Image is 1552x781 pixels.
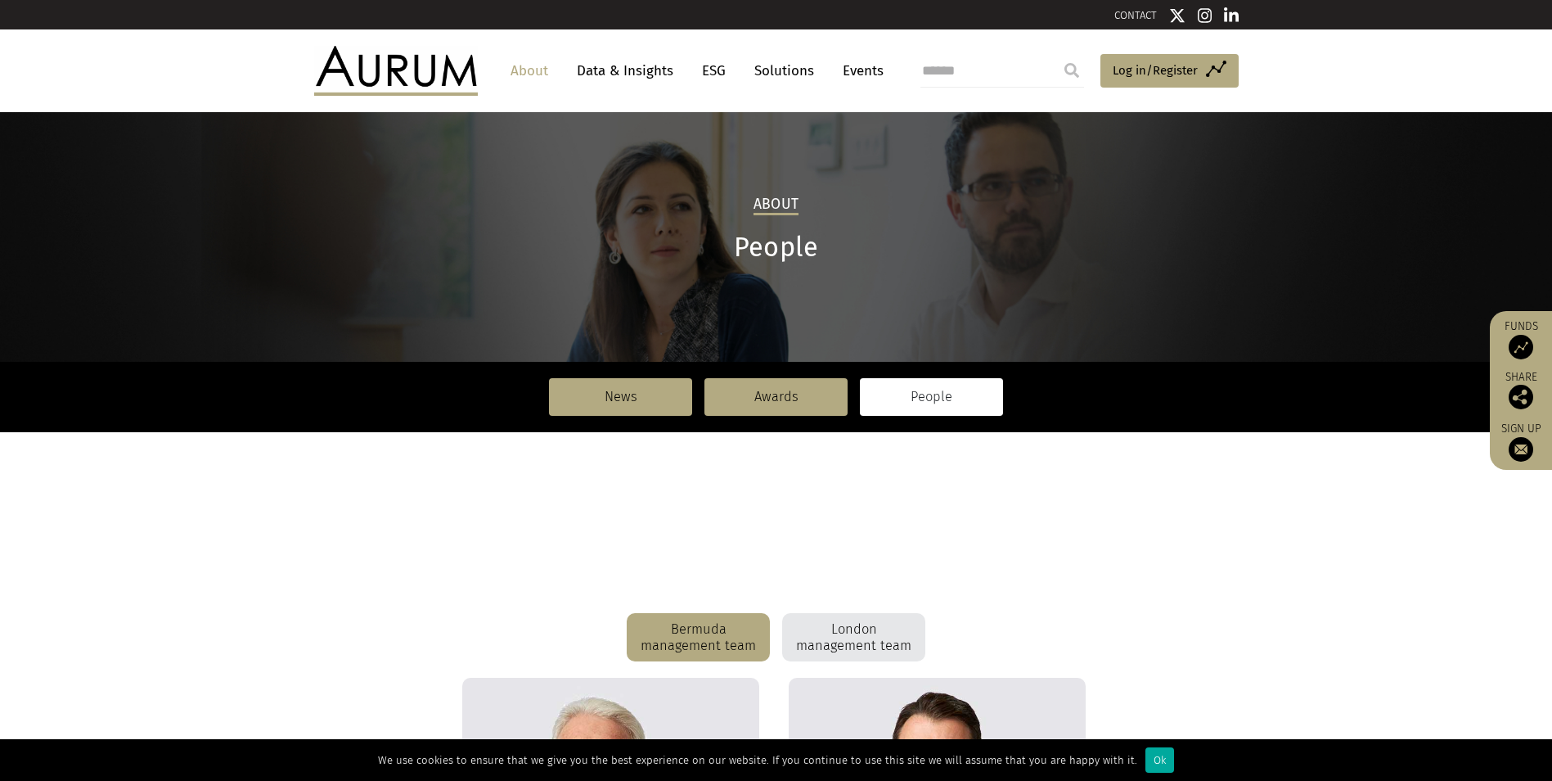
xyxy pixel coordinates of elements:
[1100,54,1239,88] a: Log in/Register
[746,56,822,86] a: Solutions
[1498,372,1544,409] div: Share
[1509,335,1533,359] img: Access Funds
[1224,7,1239,24] img: Linkedin icon
[627,613,770,662] div: Bermuda management team
[502,56,556,86] a: About
[1509,437,1533,462] img: Sign up to our newsletter
[1498,422,1544,462] a: Sign up
[1198,7,1212,24] img: Instagram icon
[549,378,692,416] a: News
[754,196,798,215] h2: About
[782,613,925,662] div: London management team
[834,56,884,86] a: Events
[1145,747,1174,773] div: Ok
[314,46,478,95] img: Aurum
[704,378,848,416] a: Awards
[1055,54,1088,87] input: Submit
[1114,9,1157,21] a: CONTACT
[314,232,1239,264] h1: People
[694,56,734,86] a: ESG
[1498,319,1544,359] a: Funds
[1169,7,1185,24] img: Twitter icon
[569,56,682,86] a: Data & Insights
[1113,61,1198,80] span: Log in/Register
[860,378,1003,416] a: People
[1509,385,1533,409] img: Share this post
